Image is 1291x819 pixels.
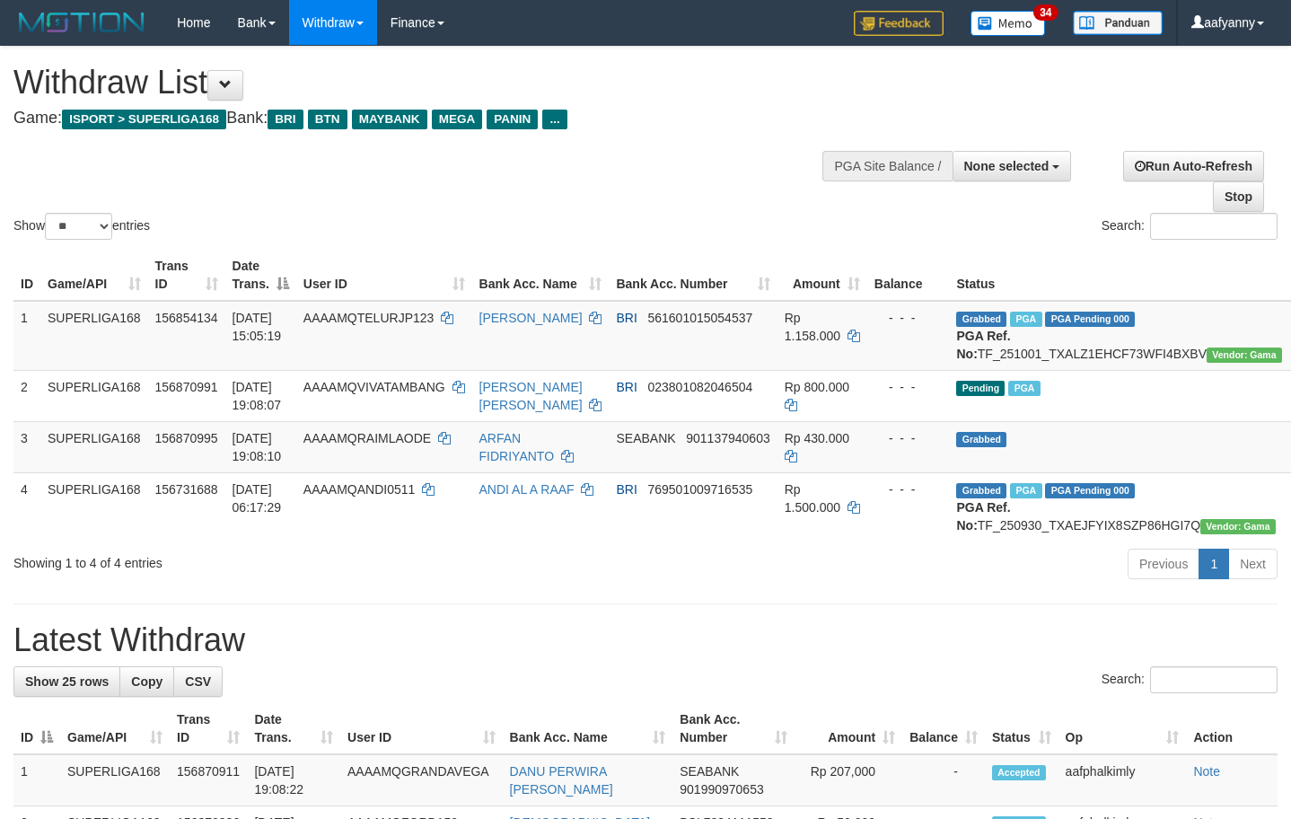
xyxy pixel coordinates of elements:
a: Run Auto-Refresh [1123,151,1264,181]
td: Rp 207,000 [795,754,902,806]
th: ID [13,250,40,301]
img: Feedback.jpg [854,11,944,36]
span: Marked by aafsengchandara [1008,381,1040,396]
span: Copy [131,674,162,689]
label: Search: [1102,213,1278,240]
span: Rp 1.500.000 [785,482,840,515]
h1: Withdraw List [13,65,843,101]
td: 4 [13,472,40,542]
span: Show 25 rows [25,674,109,689]
b: PGA Ref. No: [956,500,1010,533]
span: ISPORT > SUPERLIGA168 [62,110,226,129]
a: Next [1228,549,1278,579]
span: [DATE] 19:08:07 [233,380,282,412]
td: 1 [13,301,40,371]
span: MAYBANK [352,110,427,129]
th: Status [949,250,1288,301]
span: Grabbed [956,432,1006,447]
div: PGA Site Balance / [822,151,952,181]
span: AAAAMQTELURJP123 [303,311,435,325]
th: User ID: activate to sort column ascending [296,250,472,301]
th: Amount: activate to sort column ascending [795,703,902,754]
th: Date Trans.: activate to sort column ascending [247,703,340,754]
span: Vendor URL: https://trx31.1velocity.biz [1200,519,1276,534]
span: ... [542,110,566,129]
td: 156870911 [170,754,247,806]
span: Copy 901137940603 to clipboard [686,431,769,445]
a: ANDI AL A RAAF [479,482,575,497]
th: Bank Acc. Number: activate to sort column ascending [609,250,777,301]
td: 1 [13,754,60,806]
select: Showentries [45,213,112,240]
th: Status: activate to sort column ascending [985,703,1058,754]
th: Bank Acc. Number: activate to sort column ascending [672,703,795,754]
span: 156731688 [155,482,218,497]
a: DANU PERWIRA [PERSON_NAME] [510,764,613,797]
a: ARFAN FIDRIYANTO [479,431,555,463]
span: [DATE] 06:17:29 [233,482,282,515]
a: Show 25 rows [13,666,120,697]
span: BTN [308,110,347,129]
div: - - - [874,309,943,327]
a: [PERSON_NAME] [479,311,583,325]
div: - - - [874,480,943,498]
span: Copy 901990970653 to clipboard [680,782,763,797]
span: PANIN [487,110,538,129]
td: [DATE] 19:08:22 [247,754,340,806]
th: Amount: activate to sort column ascending [777,250,867,301]
a: CSV [173,666,223,697]
a: 1 [1199,549,1229,579]
td: - [902,754,985,806]
span: Grabbed [956,483,1006,498]
div: Showing 1 to 4 of 4 entries [13,547,524,572]
span: Rp 800.000 [785,380,849,394]
span: Rp 430.000 [785,431,849,445]
td: SUPERLIGA168 [40,421,148,472]
th: User ID: activate to sort column ascending [340,703,503,754]
td: SUPERLIGA168 [60,754,170,806]
span: MEGA [432,110,483,129]
td: SUPERLIGA168 [40,301,148,371]
span: 156854134 [155,311,218,325]
h1: Latest Withdraw [13,622,1278,658]
span: [DATE] 19:08:10 [233,431,282,463]
img: Button%20Memo.svg [970,11,1046,36]
a: Previous [1128,549,1199,579]
span: PGA Pending [1045,483,1135,498]
td: SUPERLIGA168 [40,472,148,542]
input: Search: [1150,213,1278,240]
span: Accepted [992,765,1046,780]
a: Copy [119,666,174,697]
th: Trans ID: activate to sort column ascending [170,703,247,754]
span: Grabbed [956,312,1006,327]
td: aafphalkimly [1058,754,1187,806]
b: PGA Ref. No: [956,329,1010,361]
td: 2 [13,370,40,421]
th: Date Trans.: activate to sort column descending [225,250,296,301]
td: TF_250930_TXAEJFYIX8SZP86HGI7Q [949,472,1288,542]
span: BRI [268,110,303,129]
label: Show entries [13,213,150,240]
button: None selected [953,151,1072,181]
span: Marked by aafromsomean [1010,483,1041,498]
td: TF_251001_TXALZ1EHCF73WFI4BXBV [949,301,1288,371]
a: Stop [1213,181,1264,212]
span: SEABANK [680,764,739,779]
span: BRI [616,482,637,497]
div: - - - [874,429,943,447]
span: [DATE] 15:05:19 [233,311,282,343]
span: Copy 561601015054537 to clipboard [647,311,752,325]
span: Copy 769501009716535 to clipboard [647,482,752,497]
span: PGA Pending [1045,312,1135,327]
th: Action [1186,703,1278,754]
a: [PERSON_NAME] [PERSON_NAME] [479,380,583,412]
th: Balance [867,250,950,301]
input: Search: [1150,666,1278,693]
span: BRI [616,380,637,394]
img: MOTION_logo.png [13,9,150,36]
span: Rp 1.158.000 [785,311,840,343]
label: Search: [1102,666,1278,693]
span: Vendor URL: https://trx31.1velocity.biz [1207,348,1282,363]
th: Trans ID: activate to sort column ascending [148,250,225,301]
th: Game/API: activate to sort column ascending [60,703,170,754]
